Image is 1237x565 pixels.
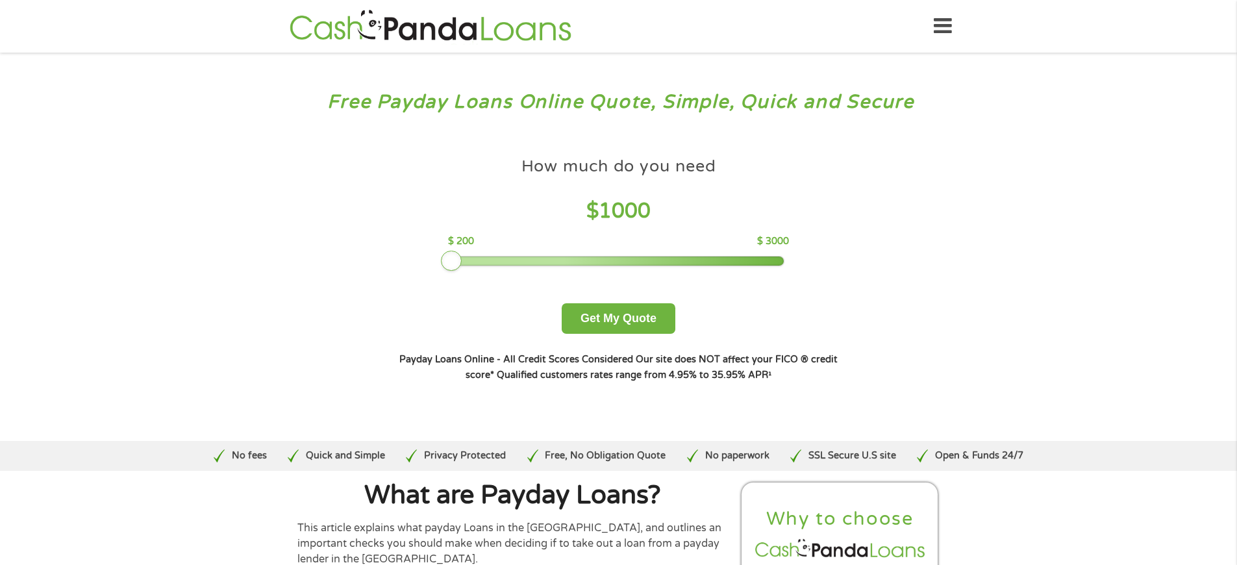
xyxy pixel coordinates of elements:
h3: Free Payday Loans Online Quote, Simple, Quick and Secure [38,90,1200,114]
p: SSL Secure U.S site [808,449,896,463]
p: Open & Funds 24/7 [935,449,1023,463]
strong: Our site does NOT affect your FICO ® credit score* [466,354,838,381]
p: No fees [232,449,267,463]
strong: Payday Loans Online - All Credit Scores Considered [399,354,633,365]
h2: Why to choose [753,507,928,531]
p: $ 3000 [757,234,789,249]
h1: What are Payday Loans? [297,483,729,509]
strong: Qualified customers rates range from 4.95% to 35.95% APR¹ [497,370,771,381]
h4: How much do you need [521,156,716,177]
p: $ 200 [448,234,474,249]
p: Privacy Protected [424,449,506,463]
img: GetLoanNow Logo [286,8,575,45]
p: Free, No Obligation Quote [545,449,666,463]
p: No paperwork [705,449,769,463]
p: Quick and Simple [306,449,385,463]
button: Get My Quote [562,303,675,334]
h4: $ [448,198,789,225]
span: 1000 [599,199,651,223]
